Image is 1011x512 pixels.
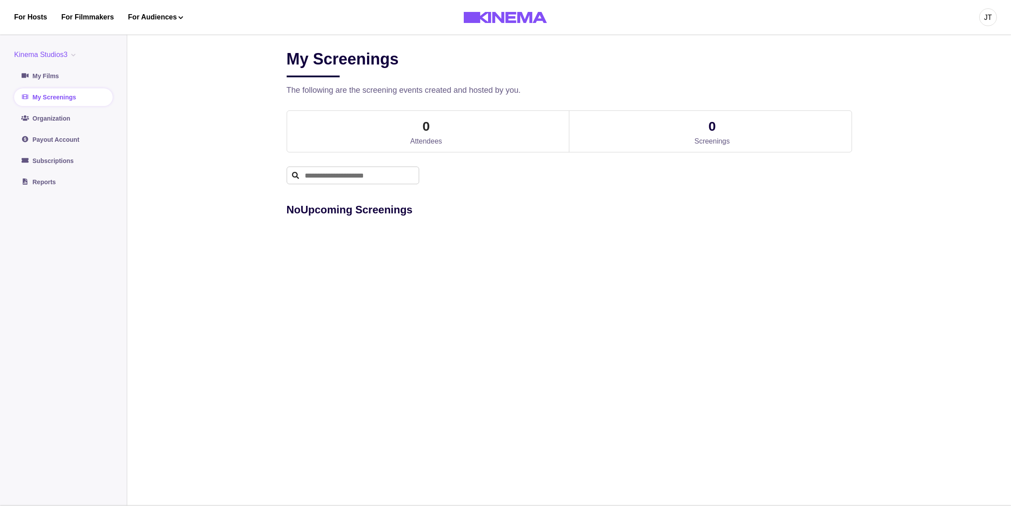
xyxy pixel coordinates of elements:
[410,136,442,147] p: Attendees
[984,12,992,23] div: JT
[287,49,399,77] h2: My Screenings
[61,12,114,23] a: For Filmmakers
[14,110,113,127] a: Organization
[287,84,852,96] p: The following are the screening events created and hosted by you.
[14,152,113,170] a: Subscriptions
[14,49,79,60] button: Kinema Studios3
[14,12,47,23] a: For Hosts
[14,88,113,106] a: My Screenings
[14,131,113,148] a: Payout Account
[14,173,113,191] a: Reports
[14,67,113,85] a: My Films
[287,202,852,218] p: No Upcoming Screenings
[422,116,430,136] p: 0
[694,136,730,147] p: Screenings
[708,116,716,136] p: 0
[128,12,183,23] button: For Audiences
